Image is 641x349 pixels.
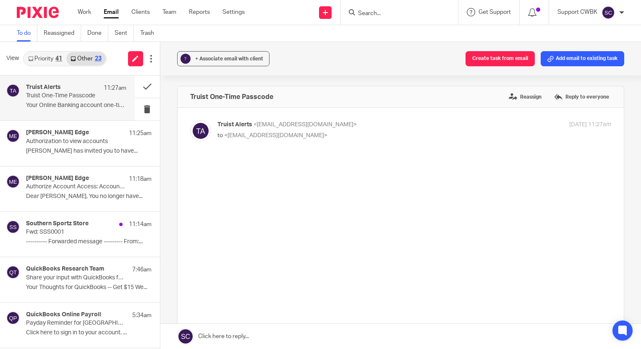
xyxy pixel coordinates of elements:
img: svg%3E [6,220,20,234]
h4: QuickBooks Online Payroll [26,311,101,318]
span: Truist Alerts [217,122,252,128]
a: Reports [189,8,210,16]
a: Trash [140,25,160,42]
span: <[EMAIL_ADDRESS][DOMAIN_NAME]> [224,133,327,138]
p: [PERSON_NAME] has invited you to have... [26,148,152,155]
button: ? + Associate email with client [177,51,269,66]
a: Other23 [66,52,105,65]
a: Done [87,25,108,42]
p: Support CWBK [557,8,597,16]
p: Your Thoughts for QuickBooks -- Get $15 We... [26,284,152,291]
p: Authorization to view accounts [26,138,126,145]
p: Payday Reminder for [GEOGRAPHIC_DATA] [26,320,126,327]
a: Work [78,8,91,16]
h4: Truist Alerts [26,84,61,91]
img: svg%3E [602,6,615,19]
span: + Associate email with client [195,56,263,61]
img: svg%3E [6,84,20,97]
img: Pixie [17,7,59,18]
label: Reply to everyone [552,91,611,103]
h4: Southern Sportz Store [26,220,89,227]
p: 11:27am [104,84,126,92]
a: Clients [131,8,150,16]
div: 41 [55,56,62,62]
p: Click here to sign in to your account. ... [26,329,152,336]
p: 11:14am [129,220,152,229]
span: to [217,133,223,138]
span: <[EMAIL_ADDRESS][DOMAIN_NAME]> [254,122,357,128]
p: [DATE] 11:27am [569,120,611,129]
a: Sent [115,25,134,42]
a: Priority41 [24,52,66,65]
p: 11:25am [129,129,152,138]
img: svg%3E [190,120,211,141]
p: Truist One-Time Passcode [26,92,106,99]
span: Get Support [479,9,511,15]
p: Your Online Banking account one-time passcode. ... [26,102,126,109]
p: 7:46am [132,266,152,274]
img: svg%3E [6,266,20,279]
img: svg%3E [6,129,20,143]
h4: [PERSON_NAME] Edge [26,175,89,182]
button: Create task from email [466,51,535,66]
a: Settings [222,8,245,16]
p: Share your input with QuickBooks for $15 [26,274,126,281]
h4: [PERSON_NAME] Edge [26,129,89,136]
a: Reassigned [44,25,81,42]
button: Add email to existing task [541,51,624,66]
label: Reassign [507,91,544,103]
p: ---------- Forwarded message --------- From:... [26,238,152,245]
img: svg%3E [6,311,20,325]
h4: QuickBooks Research Team [26,266,104,273]
h4: Truist One-Time Passcode [190,93,273,101]
a: To do [17,25,37,42]
a: Email [104,8,119,16]
p: 5:34am [132,311,152,320]
p: 11:18am [129,175,152,183]
span: View [6,54,19,63]
input: Search [357,10,433,18]
p: Dear [PERSON_NAME], You no longer have... [26,193,152,200]
a: Team [162,8,176,16]
div: 23 [95,56,102,62]
p: Fwd: SSS0001 [26,229,126,236]
div: ? [181,54,191,64]
p: Authorize Account Access: Accounts revoked [26,183,126,190]
img: svg%3E [6,175,20,188]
